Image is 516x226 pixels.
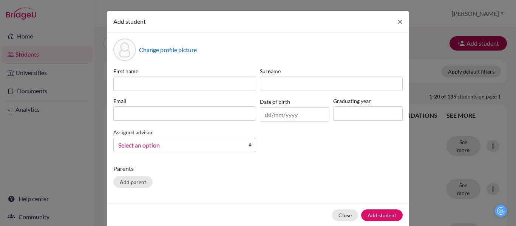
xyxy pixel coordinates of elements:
[113,67,256,75] label: First name
[118,140,241,150] span: Select an option
[397,16,403,27] span: ×
[332,209,358,221] button: Close
[391,11,409,32] button: Close
[113,164,403,173] p: Parents
[113,97,256,105] label: Email
[260,107,329,121] input: dd/mm/yyyy
[333,97,403,105] label: Graduating year
[113,18,146,25] span: Add student
[260,98,290,106] label: Date of birth
[113,128,153,136] label: Assigned advisor
[113,38,136,61] div: Profile picture
[260,67,403,75] label: Surname
[361,209,403,221] button: Add student
[113,176,153,188] button: Add parent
